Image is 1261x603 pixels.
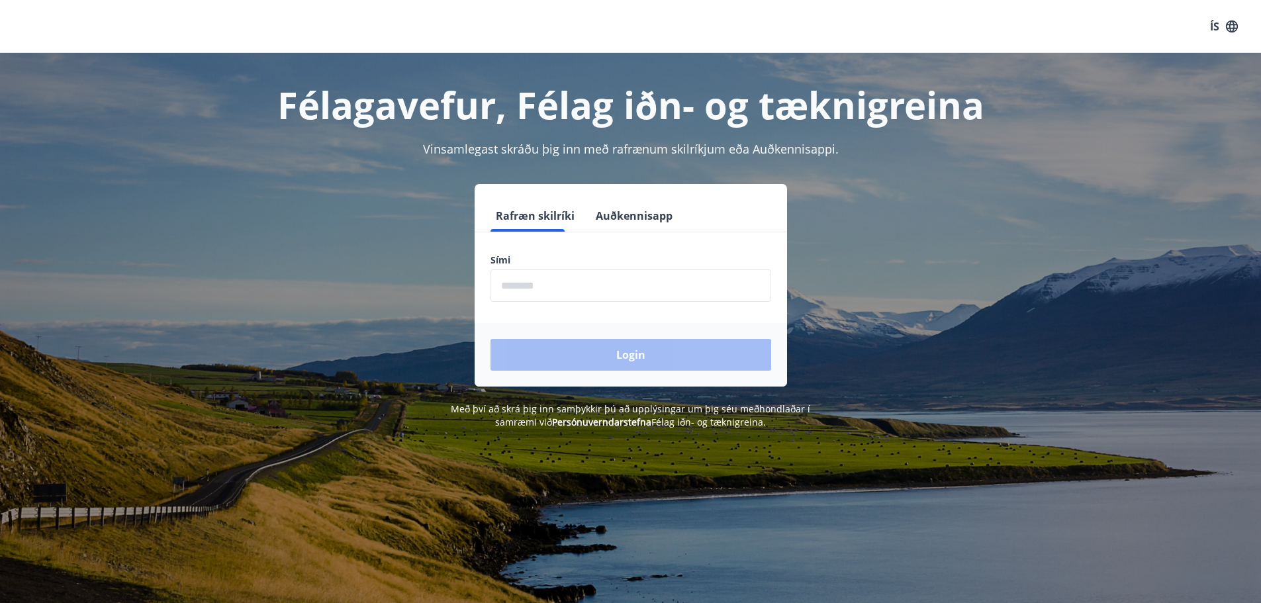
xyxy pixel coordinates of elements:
label: Sími [490,254,771,267]
a: Persónuverndarstefna [552,416,651,428]
h1: Félagavefur, Félag iðn- og tæknigreina [170,79,1092,130]
button: Auðkennisapp [590,200,678,232]
span: Með því að skrá þig inn samþykkir þú að upplýsingar um þig séu meðhöndlaðar í samræmi við Félag i... [451,402,810,428]
button: Rafræn skilríki [490,200,580,232]
span: Vinsamlegast skráðu þig inn með rafrænum skilríkjum eða Auðkennisappi. [423,141,839,157]
button: ÍS [1203,15,1245,38]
